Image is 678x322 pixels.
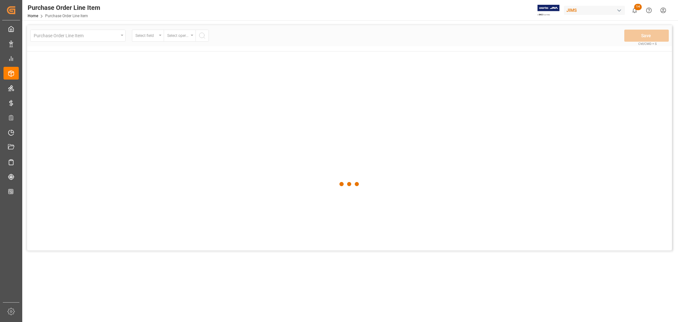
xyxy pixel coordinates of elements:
img: Exertis%20JAM%20-%20Email%20Logo.jpg_1722504956.jpg [538,5,559,16]
button: Help Center [642,3,656,17]
div: JIMS [564,6,625,15]
button: JIMS [564,4,627,16]
button: show 14 new notifications [627,3,642,17]
a: Home [28,14,38,18]
span: 14 [634,4,642,10]
div: Purchase Order Line Item [28,3,100,12]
